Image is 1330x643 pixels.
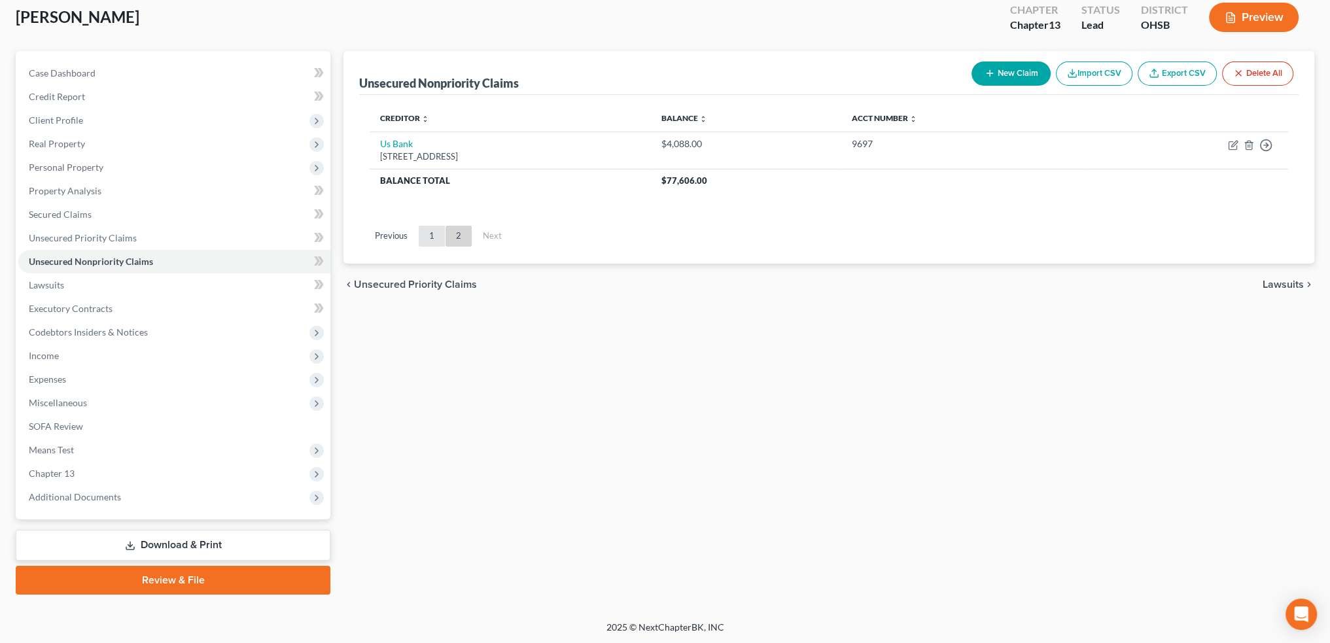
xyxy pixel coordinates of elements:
[343,279,477,290] button: chevron_left Unsecured Priority Claims
[1141,3,1188,18] div: District
[343,279,354,290] i: chevron_left
[29,256,153,267] span: Unsecured Nonpriority Claims
[1263,279,1314,290] button: Lawsuits chevron_right
[29,114,83,126] span: Client Profile
[29,185,101,196] span: Property Analysis
[29,374,66,385] span: Expenses
[18,226,330,250] a: Unsecured Priority Claims
[29,421,83,432] span: SOFA Review
[29,468,75,479] span: Chapter 13
[18,203,330,226] a: Secured Claims
[18,250,330,273] a: Unsecured Nonpriority Claims
[1304,279,1314,290] i: chevron_right
[29,209,92,220] span: Secured Claims
[18,61,330,85] a: Case Dashboard
[419,226,445,247] a: 1
[1263,279,1304,290] span: Lawsuits
[909,115,917,123] i: unfold_more
[380,113,429,123] a: Creditor unfold_more
[1056,61,1132,86] button: Import CSV
[16,566,330,595] a: Review & File
[18,273,330,297] a: Lawsuits
[421,115,429,123] i: unfold_more
[1286,599,1317,630] div: Open Intercom Messenger
[364,226,418,247] a: Previous
[29,232,137,243] span: Unsecured Priority Claims
[29,138,85,149] span: Real Property
[852,113,917,123] a: Acct Number unfold_more
[661,175,707,186] span: $77,606.00
[1138,61,1217,86] a: Export CSV
[1081,18,1120,33] div: Lead
[661,137,830,150] div: $4,088.00
[18,85,330,109] a: Credit Report
[29,397,87,408] span: Miscellaneous
[18,415,330,438] a: SOFA Review
[18,179,330,203] a: Property Analysis
[1081,3,1120,18] div: Status
[29,491,121,502] span: Additional Documents
[359,75,519,91] div: Unsecured Nonpriority Claims
[29,326,148,338] span: Codebtors Insiders & Notices
[29,444,74,455] span: Means Test
[971,61,1051,86] button: New Claim
[18,297,330,321] a: Executory Contracts
[1209,3,1299,32] button: Preview
[1010,18,1060,33] div: Chapter
[380,150,640,163] div: [STREET_ADDRESS]
[29,162,103,173] span: Personal Property
[29,350,59,361] span: Income
[29,279,64,290] span: Lawsuits
[29,303,113,314] span: Executory Contracts
[1010,3,1060,18] div: Chapter
[699,115,707,123] i: unfold_more
[446,226,472,247] a: 2
[380,138,413,149] a: Us Bank
[16,7,139,26] span: [PERSON_NAME]
[1141,18,1188,33] div: OHSB
[1049,18,1060,31] span: 13
[354,279,477,290] span: Unsecured Priority Claims
[16,530,330,561] a: Download & Print
[852,137,1077,150] div: 9697
[1222,61,1293,86] button: Delete All
[661,113,707,123] a: Balance unfold_more
[29,91,85,102] span: Credit Report
[370,169,651,192] th: Balance Total
[29,67,96,78] span: Case Dashboard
